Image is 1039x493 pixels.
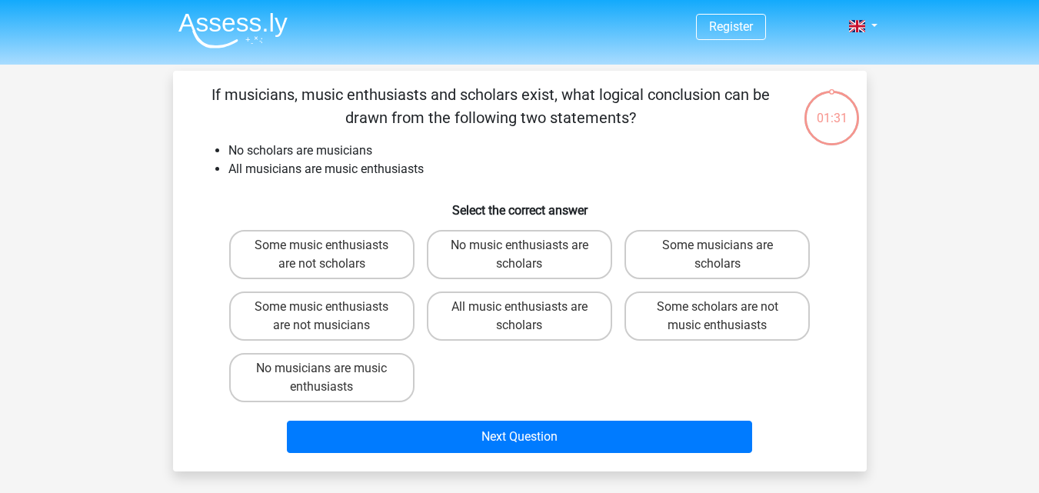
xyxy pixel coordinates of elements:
[229,353,415,402] label: No musicians are music enthusiasts
[178,12,288,48] img: Assessly
[287,421,752,453] button: Next Question
[198,191,842,218] h6: Select the correct answer
[803,89,861,128] div: 01:31
[709,19,753,34] a: Register
[198,83,784,129] p: If musicians, music enthusiasts and scholars exist, what logical conclusion can be drawn from the...
[229,291,415,341] label: Some music enthusiasts are not musicians
[624,291,810,341] label: Some scholars are not music enthusiasts
[228,160,842,178] li: All musicians are music enthusiasts
[229,230,415,279] label: Some music enthusiasts are not scholars
[427,230,612,279] label: No music enthusiasts are scholars
[427,291,612,341] label: All music enthusiasts are scholars
[624,230,810,279] label: Some musicians are scholars
[228,142,842,160] li: No scholars are musicians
